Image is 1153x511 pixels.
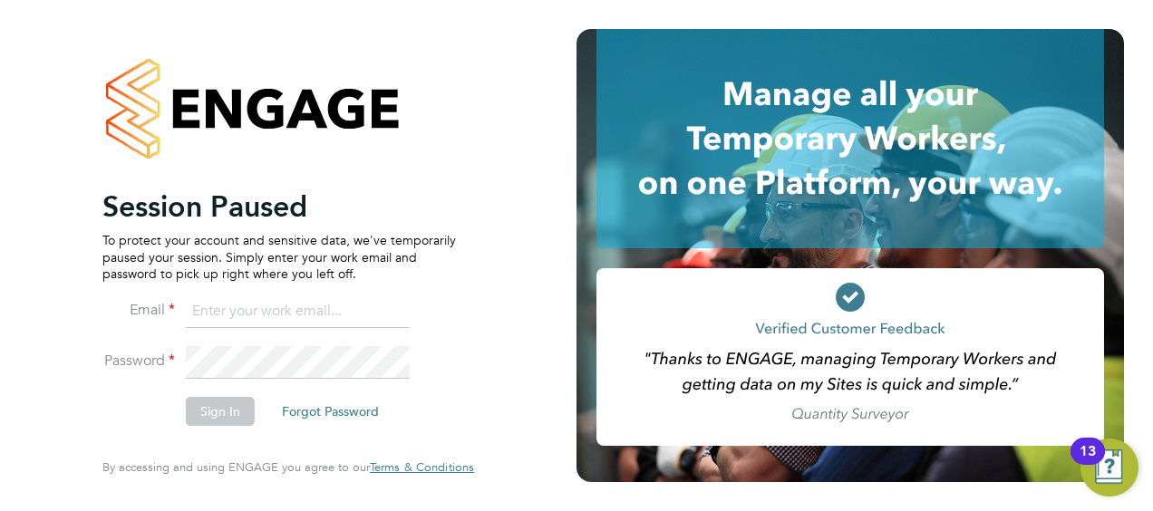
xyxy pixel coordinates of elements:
[1080,439,1138,497] button: Open Resource Center, 13 new notifications
[186,397,255,426] button: Sign In
[102,301,175,320] label: Email
[186,295,410,328] input: Enter your work email...
[102,232,456,282] p: To protect your account and sensitive data, we've temporarily paused your session. Simply enter y...
[102,352,175,371] label: Password
[102,188,456,225] h2: Session Paused
[1080,451,1096,475] div: 13
[370,460,474,475] a: Terms & Conditions
[102,459,474,475] span: By accessing and using ENGAGE you agree to our
[267,397,393,426] button: Forgot Password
